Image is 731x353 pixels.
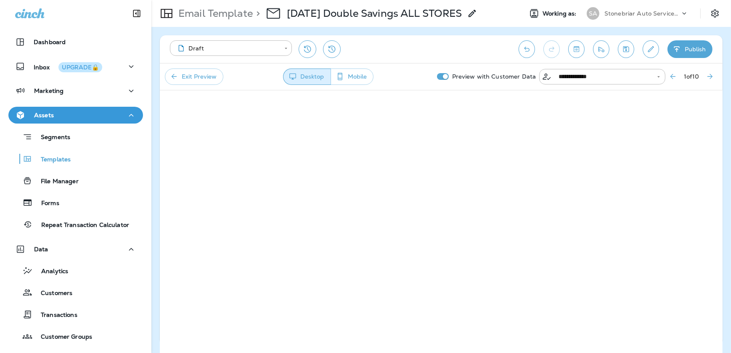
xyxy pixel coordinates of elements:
[287,7,462,20] p: [DATE] Double Savings ALL STORES
[8,262,143,279] button: Analytics
[33,221,129,229] p: Repeat Transaction Calculator
[543,10,578,17] span: Working as:
[604,10,680,17] p: Stonebriar Auto Services Group
[34,39,66,45] p: Dashboard
[643,40,659,58] button: Edit details
[165,68,223,85] button: Exit Preview
[32,333,92,341] p: Customer Groups
[62,64,99,70] div: UPGRADE🔒
[34,112,54,119] p: Assets
[331,68,373,85] button: Mobile
[702,69,718,84] button: Next Preview Customer
[32,178,79,186] p: File Manager
[8,241,143,258] button: Data
[707,6,723,21] button: Settings
[449,70,540,83] p: Preview with Customer Data
[587,7,599,20] div: SA
[8,306,143,323] button: Transactions
[8,284,143,301] button: Customers
[176,44,278,53] div: Draft
[33,200,59,208] p: Forms
[665,69,681,84] button: Previous Preview Customer
[175,7,253,20] p: Email Template
[287,7,462,20] div: 09/04/25 Double Savings ALL STORES
[299,40,316,58] button: Restore from previous version
[58,62,102,72] button: UPGRADE🔒
[8,327,143,345] button: Customer Groups
[33,268,68,276] p: Analytics
[32,134,70,142] p: Segments
[8,34,143,50] button: Dashboard
[568,40,585,58] button: Toggle preview
[8,194,143,211] button: Forms
[618,40,634,58] button: Save
[519,40,535,58] button: Undo
[283,68,331,85] button: Desktop
[32,311,77,319] p: Transactions
[125,5,148,22] button: Collapse Sidebar
[32,290,72,298] p: Customers
[32,156,71,164] p: Templates
[8,150,143,168] button: Templates
[8,128,143,146] button: Segments
[684,73,699,80] span: 1 of 10
[593,40,609,58] button: Send test email
[655,73,662,81] button: Open
[323,40,341,58] button: View Changelog
[34,246,48,253] p: Data
[8,58,143,75] button: InboxUPGRADE🔒
[8,216,143,233] button: Repeat Transaction Calculator
[34,87,64,94] p: Marketing
[667,40,712,58] button: Publish
[8,107,143,124] button: Assets
[253,7,260,20] p: >
[8,172,143,190] button: File Manager
[8,82,143,99] button: Marketing
[34,62,102,71] p: Inbox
